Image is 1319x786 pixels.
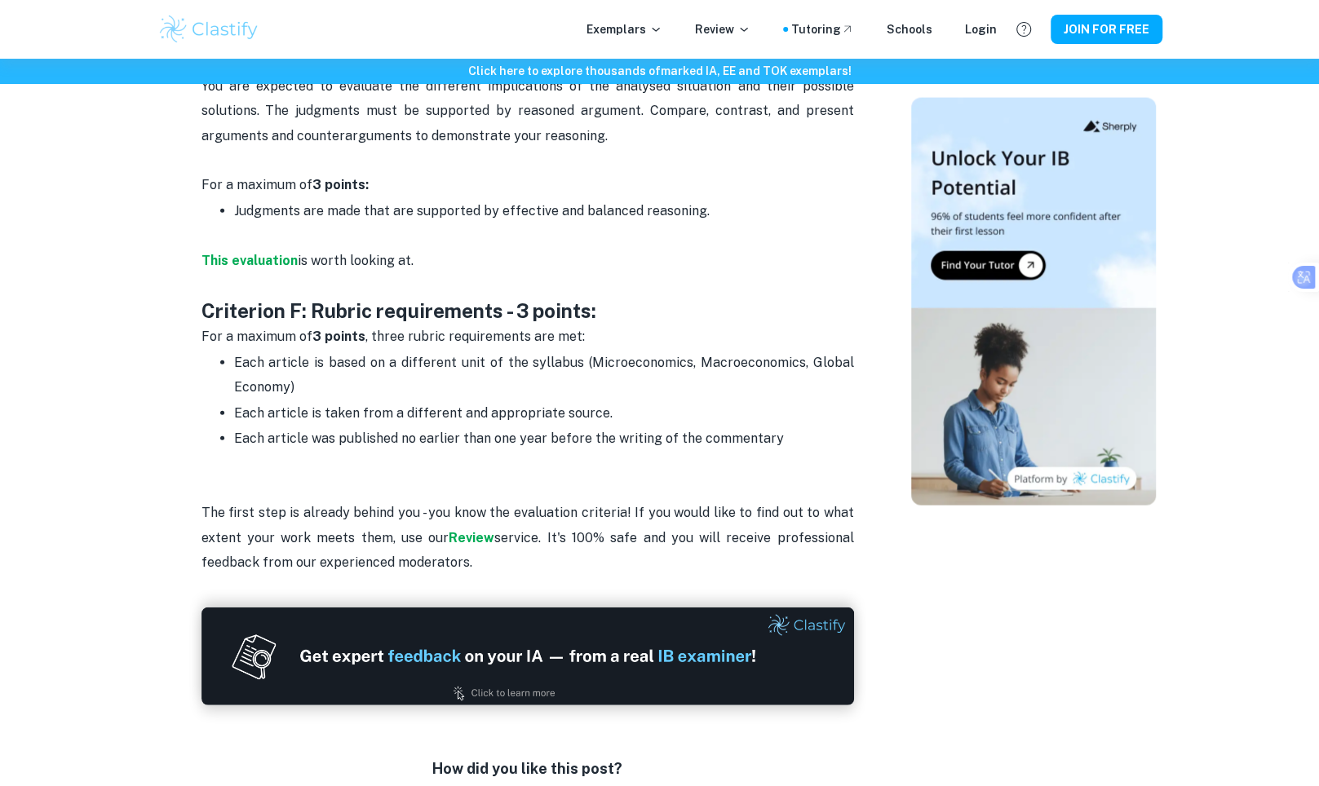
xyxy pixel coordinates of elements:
[298,253,414,268] span: is worth looking at.
[965,20,997,38] a: Login
[201,476,854,576] p: The first step is already behind you - you know the evaluation criteria! If you would like to fin...
[3,62,1316,80] h6: Click here to explore thousands of marked IA, EE and TOK exemplars !
[157,13,261,46] img: Clastify logo
[449,530,494,545] a: Review
[201,253,298,268] a: This evaluation
[201,177,369,192] span: For a maximum of
[695,20,750,38] p: Review
[201,329,585,344] span: For a maximum of , three rubric requirements are met:
[1010,15,1038,43] button: Help and Feedback
[312,329,365,344] strong: 3 points
[201,78,857,144] span: You are expected to evaluate the different implications of the analysed situation and their possi...
[887,20,932,38] a: Schools
[201,299,596,322] strong: Criterion F: Rubric requirements - 3 points:
[234,405,613,421] span: Each article is taken from a different and appropriate source.
[201,607,854,705] img: Ad
[234,355,857,395] span: Each article is based on a different unit of the syllabus (Microeconomics, Macroeconomics, Global...
[234,203,710,219] span: Judgments are made that are supported by effective and balanced reasoning.
[1051,15,1162,44] button: JOIN FOR FREE
[234,431,784,446] span: Each article was published no earlier than one year before the writing of the commentary
[911,98,1156,506] img: Thumbnail
[432,757,622,780] h6: How did you like this post?
[791,20,854,38] a: Tutoring
[312,177,369,192] strong: 3 points:
[586,20,662,38] p: Exemplars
